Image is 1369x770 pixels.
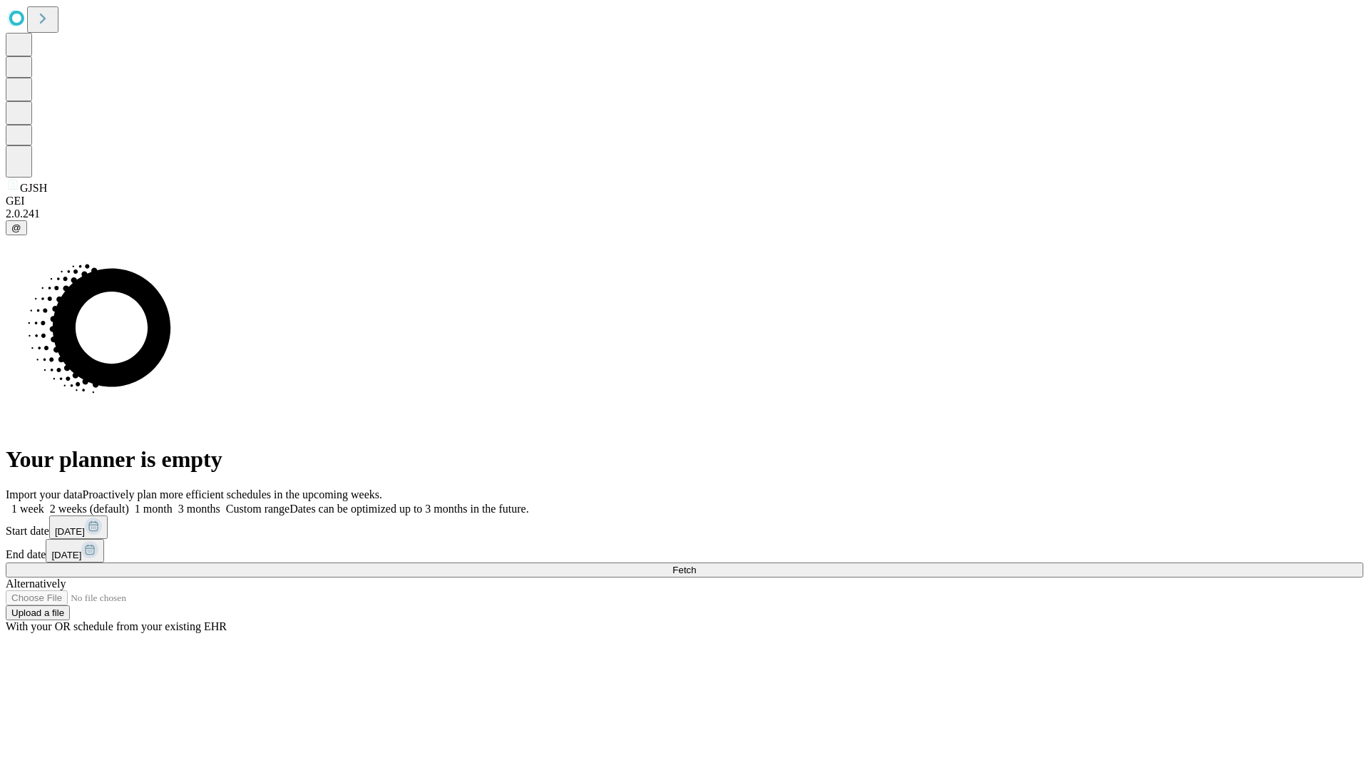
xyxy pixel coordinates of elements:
span: With your OR schedule from your existing EHR [6,620,227,632]
span: Fetch [672,565,696,575]
div: GEI [6,195,1363,207]
button: Fetch [6,563,1363,577]
span: [DATE] [51,550,81,560]
span: Proactively plan more efficient schedules in the upcoming weeks. [83,488,382,500]
h1: Your planner is empty [6,446,1363,473]
div: End date [6,539,1363,563]
span: GJSH [20,182,47,194]
button: @ [6,220,27,235]
button: [DATE] [49,515,108,539]
div: 2.0.241 [6,207,1363,220]
span: Alternatively [6,577,66,590]
span: 1 month [135,503,173,515]
span: Dates can be optimized up to 3 months in the future. [289,503,528,515]
button: [DATE] [46,539,104,563]
span: 2 weeks (default) [50,503,129,515]
span: Custom range [226,503,289,515]
span: 1 week [11,503,44,515]
span: [DATE] [55,526,85,537]
span: 3 months [178,503,220,515]
div: Start date [6,515,1363,539]
span: Import your data [6,488,83,500]
button: Upload a file [6,605,70,620]
span: @ [11,222,21,233]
